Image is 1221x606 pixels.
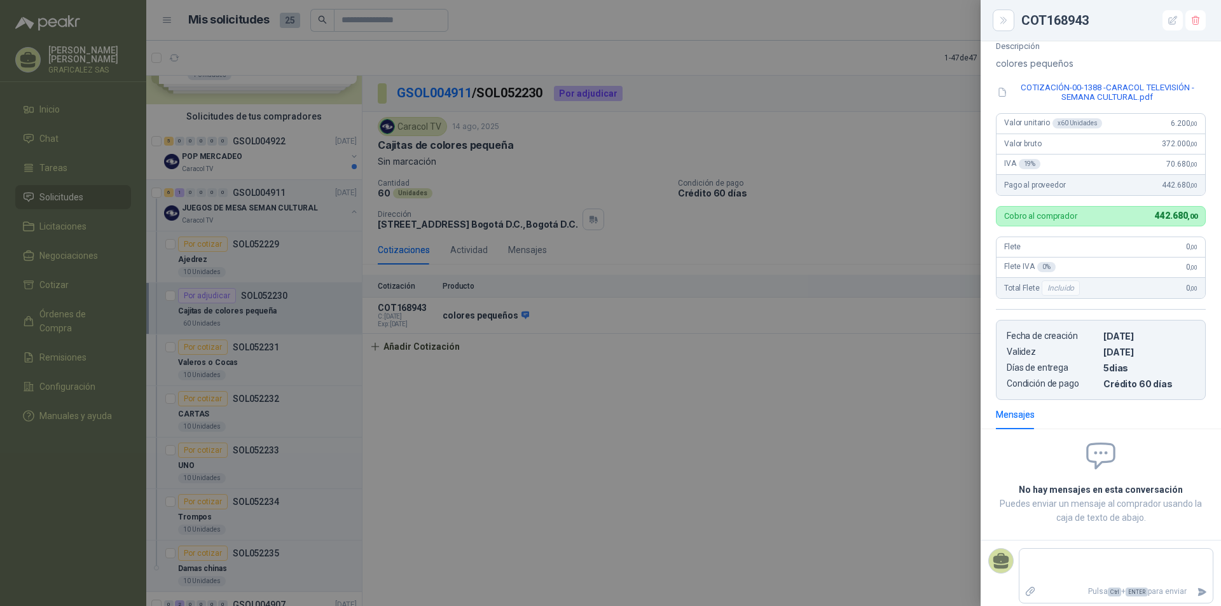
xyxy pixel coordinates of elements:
span: ,00 [1190,264,1197,271]
div: Incluido [1042,280,1080,296]
p: Condición de pago [1007,378,1098,389]
span: ,00 [1190,120,1197,127]
button: Enviar [1192,581,1213,603]
span: Total Flete [1004,280,1082,296]
span: 442.680 [1162,181,1197,189]
h2: No hay mensajes en esta conversación [996,483,1206,497]
span: Ctrl [1108,588,1121,596]
span: Flete IVA [1004,262,1056,272]
span: 372.000 [1162,139,1197,148]
p: Crédito 60 días [1103,378,1195,389]
span: 6.200 [1171,119,1197,128]
p: Días de entrega [1007,362,1098,373]
p: Pulsa + para enviar [1041,581,1192,603]
p: [DATE] [1103,347,1195,357]
span: ,00 [1190,285,1197,292]
span: ,00 [1190,244,1197,251]
p: Fecha de creación [1007,331,1098,341]
p: Cobro al comprador [1004,212,1077,220]
span: 0 [1186,263,1197,272]
p: Descripción [996,41,1206,51]
p: [DATE] [1103,331,1195,341]
span: 0 [1186,242,1197,251]
span: ,00 [1190,141,1197,148]
button: COTIZACIÓN-00-1388 -CARACOL TELEVISIÓN -SEMANA CULTURAL.pdf [996,81,1206,103]
div: 0 % [1037,262,1056,272]
span: Valor unitario [1004,118,1102,128]
span: ,00 [1190,182,1197,189]
label: Adjuntar archivos [1019,581,1041,603]
p: 5 dias [1103,362,1195,373]
span: 70.680 [1166,160,1197,169]
span: ,00 [1190,161,1197,168]
p: Puedes enviar un mensaje al comprador usando la caja de texto de abajo. [996,497,1206,525]
span: 0 [1186,284,1197,293]
div: COT168943 [1021,10,1206,31]
div: x 60 Unidades [1052,118,1102,128]
span: ,00 [1187,212,1197,221]
span: ENTER [1126,588,1148,596]
div: Mensajes [996,408,1035,422]
span: Valor bruto [1004,139,1041,148]
p: colores pequeños [996,56,1206,71]
span: 442.680 [1155,210,1197,221]
button: Close [996,13,1011,28]
div: 19 % [1019,159,1041,169]
p: Validez [1007,347,1098,357]
span: Pago al proveedor [1004,181,1066,189]
span: Flete [1004,242,1021,251]
span: IVA [1004,159,1040,169]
